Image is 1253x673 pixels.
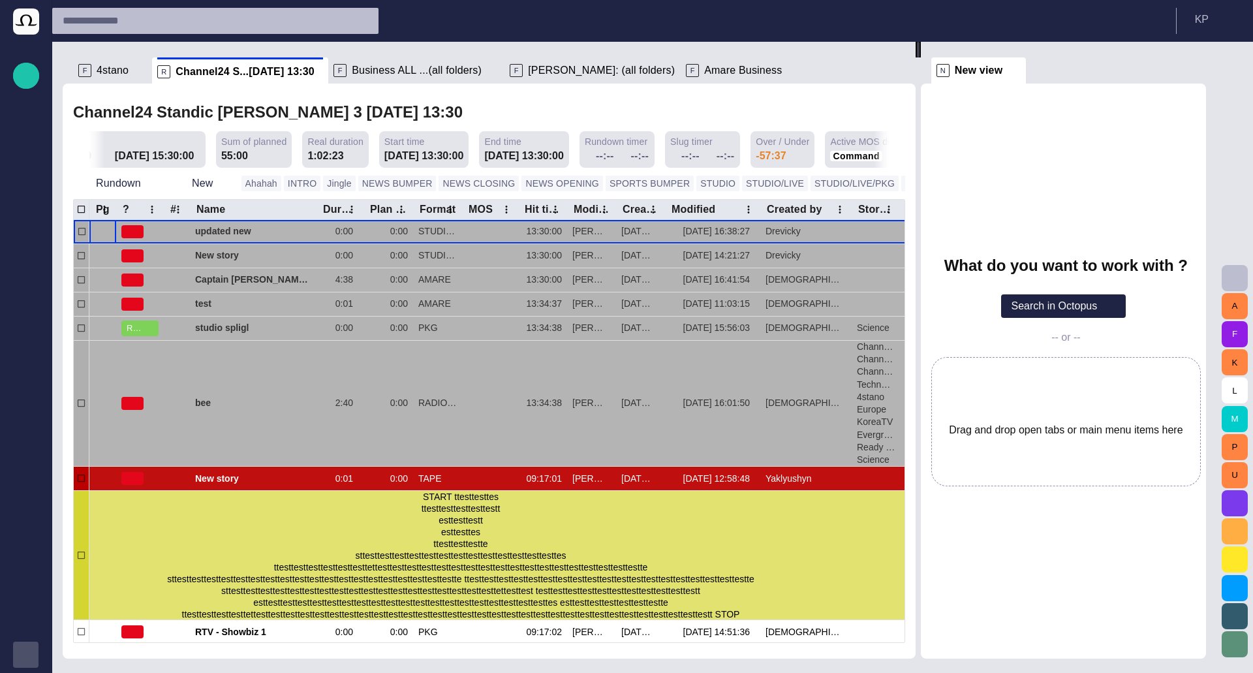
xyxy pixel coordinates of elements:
div: [URL][DOMAIN_NAME] [13,478,39,505]
button: U [1222,462,1248,488]
div: 0:00 [369,322,408,334]
span: Over / Under [756,135,809,148]
button: Pg column menu [95,200,114,219]
div: Media-test with filter [13,348,39,374]
div: RTV - Showbiz 1 [195,620,311,644]
span: New view [955,64,1003,77]
div: 0:00 [369,397,408,409]
span: bee [195,397,311,409]
button: NEWS CLOSING [439,176,519,191]
h2: What do you want to work with ? [944,257,1188,275]
div: [DATE] 13:30:00 [484,148,564,164]
p: CREW [18,301,34,314]
div: Created [623,203,659,216]
div: test [195,292,311,316]
div: 8/20 09:41:55 [621,322,660,334]
div: 9/24 11:03:15 [683,298,755,310]
div: Name [196,203,225,216]
button: Rundown [73,172,164,195]
button: New [169,172,236,195]
span: My OctopusX [18,405,34,421]
div: Drevicky [766,225,806,238]
div: Story locations [858,203,895,216]
p: Octopus [18,536,34,549]
div: F4stano [73,57,152,84]
button: KP [1184,8,1245,31]
div: TAPE [418,473,442,485]
p: Publishing queue KKK [18,196,34,210]
button: Plan dur column menu [392,200,410,219]
button: M [1222,406,1248,432]
button: ? column menu [143,200,161,219]
div: FBusiness ALL ...(all folders) [328,57,504,84]
div: 0:00 [335,322,358,334]
p: Story folders [18,144,34,157]
span: Business ALL ...(all folders) [352,64,482,77]
div: 0:00 [369,473,408,485]
button: K [1222,349,1248,375]
div: Media [13,217,39,243]
span: 4stano [97,64,129,77]
p: F [78,64,91,77]
p: My OctopusX [18,405,34,418]
div: Evergreens [857,429,895,441]
div: 09:17:01 [523,473,562,485]
div: 4stano [857,391,895,403]
span: Planning [18,249,34,264]
button: Search in Octopus [1001,294,1126,318]
div: AMARE [418,298,451,310]
button: STUDIO/LIVE [742,176,808,191]
div: 9/24 10:56:07 [621,298,660,310]
div: 9/1 16:04:54 [621,473,660,485]
div: ? [123,203,129,216]
span: updated new [195,225,311,238]
div: AMARE [418,274,451,286]
p: Media-test with filter [18,353,34,366]
button: SPORTS BUMPER [606,176,694,191]
button: Modified column menu [739,200,758,219]
div: 0:00 [369,274,408,286]
div: 9/22 14:51:36 [621,626,660,638]
div: Vedra [766,626,846,638]
div: NNew view [931,57,1027,84]
span: Amare Business [704,64,782,77]
img: Octopus News Room [13,8,39,35]
div: RChannel24 S...[DATE] 13:30 [152,57,328,84]
div: Vedra [766,274,846,286]
button: Created by column menu [831,200,849,219]
p: AI Assistant [18,510,34,523]
span: New story [195,249,311,262]
div: 9/9 12:58:48 [683,473,755,485]
div: Stanislav Vedra (svedra) [572,322,611,334]
div: Vedra [766,298,846,310]
div: Science [857,322,895,334]
span: Publishing queue [18,170,34,186]
p: Social Media [18,431,34,445]
div: F[PERSON_NAME]: (all folders) [504,57,681,84]
div: 1:02:23 [307,148,343,164]
div: Modified by [574,203,610,216]
span: Rundown timer [585,135,647,148]
button: Duration column menu [343,200,361,219]
span: Social Media [18,431,34,447]
span: Administration [18,275,34,290]
div: RADIO/AMARE [418,397,457,409]
span: Active MOS devices [830,135,914,148]
div: PKG [418,626,438,638]
div: Channel24 Standic [PERSON_NAME] 1 [DATE] 16:10 [857,353,895,366]
div: Stanislav Vedra (svedra) [572,225,611,238]
div: 0:00 [369,626,408,638]
div: STUDIO/STUDIO [418,249,457,262]
div: studio spligl [195,317,311,340]
span: Real duration [307,135,363,148]
span: [PERSON_NAME]'s media (playout) [18,379,34,395]
div: New story [195,467,311,490]
div: Technology [857,379,895,391]
div: 9/10 13:29:41 [621,225,660,238]
button: Jingle [323,176,356,191]
p: [URL][DOMAIN_NAME] [18,484,34,497]
button: F [1222,321,1248,347]
div: Captain Scott’s famous polar shipwreck as never seen before [195,268,311,292]
div: 0:01 [335,298,358,310]
div: Stanislav Vedra (svedra) [572,473,611,485]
